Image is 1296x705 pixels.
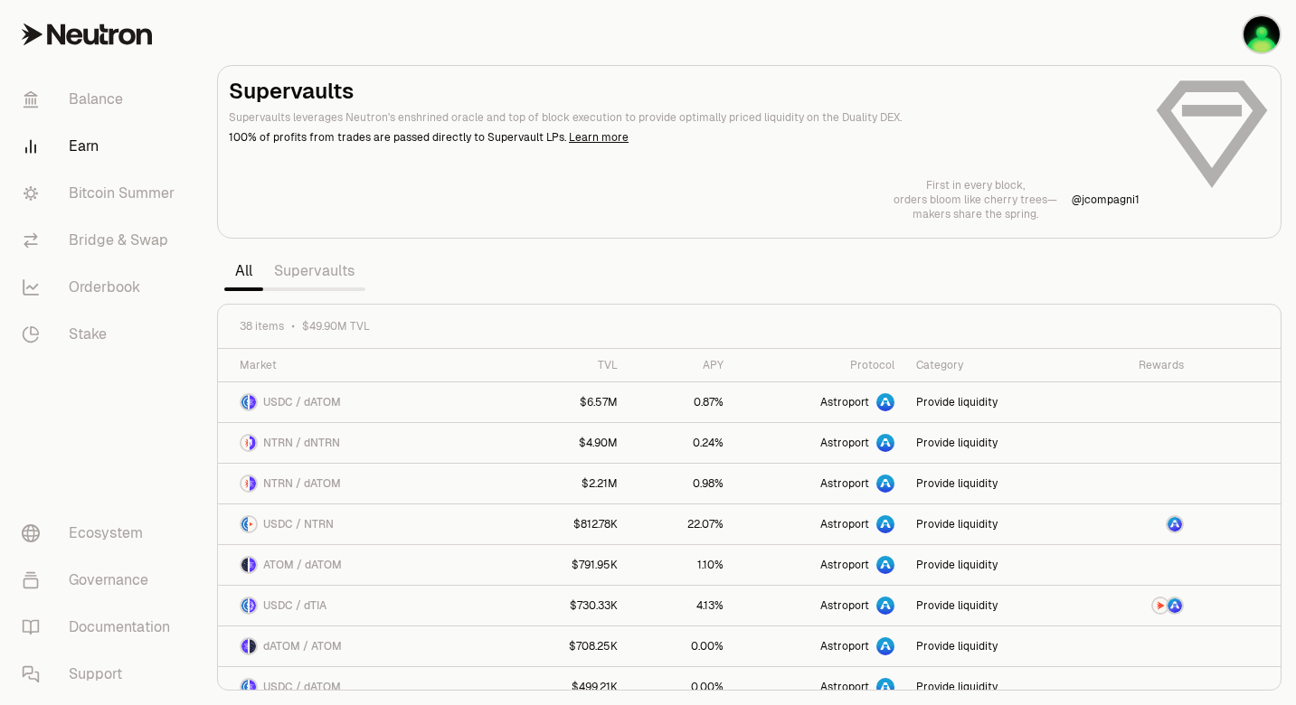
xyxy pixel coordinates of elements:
[518,358,618,372] div: TVL
[639,358,724,372] div: APY
[734,504,905,544] a: Astroport
[218,626,507,666] a: dATOM LogoATOM LogodATOM / ATOM
[7,76,195,123] a: Balance
[894,207,1057,221] p: makers share the spring.
[1168,517,1182,531] img: ASTRO Logo
[894,178,1057,221] a: First in every block,orders bloom like cherry trees—makers share the spring.
[1081,504,1195,544] a: ASTRO Logo
[905,382,1081,422] a: Provide liquidity
[7,557,195,604] a: Governance
[218,586,507,625] a: USDC LogodTIA LogoUSDC / dTIA
[240,319,284,334] span: 38 items
[263,517,334,531] span: USDC / NTRN
[905,586,1081,625] a: Provide liquidity
[229,109,1140,126] p: Supervaults leverages Neutron's enshrined oracle and top of block execution to provide optimally ...
[7,264,195,311] a: Orderbook
[507,504,629,544] a: $812.78K
[734,545,905,585] a: Astroport
[894,193,1057,207] p: orders bloom like cherry trees—
[629,626,734,666] a: 0.00%
[894,178,1057,193] p: First in every block,
[241,680,248,694] img: USDC Logo
[250,395,256,409] img: dATOM Logo
[218,545,507,585] a: ATOM LogodATOM LogoATOM / dATOM
[7,604,195,651] a: Documentation
[629,504,734,544] a: 22.07%
[629,464,734,503] a: 0.98%
[1081,586,1195,625] a: NTRN LogoASTRO Logo
[263,476,341,491] span: NTRN / dATOM
[569,130,629,145] a: Learn more
[263,598,326,613] span: USDC / dTIA
[629,586,734,625] a: 4.13%
[905,545,1081,585] a: Provide liquidity
[263,558,342,572] span: ATOM / dATOM
[1092,358,1184,372] div: Rewards
[629,545,734,585] a: 1.10%
[507,423,629,463] a: $4.90M
[820,598,869,613] span: Astroport
[250,476,256,491] img: dATOM Logo
[229,77,1140,106] h2: Supervaults
[1244,16,1280,52] img: ledger
[240,358,497,372] div: Market
[218,504,507,544] a: USDC LogoNTRN LogoUSDC / NTRN
[241,476,248,491] img: NTRN Logo
[507,545,629,585] a: $791.95K
[629,382,734,422] a: 0.87%
[7,170,195,217] a: Bitcoin Summer
[820,639,869,653] span: Astroport
[241,598,248,613] img: USDC Logo
[905,504,1081,544] a: Provide liquidity
[224,253,263,289] a: All
[241,639,248,653] img: dATOM Logo
[905,464,1081,503] a: Provide liquidity
[302,319,370,334] span: $49.90M TVL
[1072,193,1140,207] p: @ jcompagni1
[250,436,256,450] img: dNTRN Logo
[250,558,256,572] img: dATOM Logo
[507,464,629,503] a: $2.21M
[263,253,365,289] a: Supervaults
[7,510,195,557] a: Ecosystem
[905,423,1081,463] a: Provide liquidity
[250,517,256,531] img: NTRN Logo
[820,395,869,409] span: Astroport
[507,626,629,666] a: $708.25K
[734,382,905,422] a: Astroport
[820,680,869,694] span: Astroport
[734,586,905,625] a: Astroport
[820,558,869,572] span: Astroport
[250,680,256,694] img: dATOM Logo
[7,651,195,698] a: Support
[7,123,195,170] a: Earn
[820,436,869,450] span: Astroport
[507,586,629,625] a: $730.33K
[1153,598,1168,613] img: NTRN Logo
[263,639,342,653] span: dATOM / ATOM
[7,311,195,358] a: Stake
[734,626,905,666] a: Astroport
[229,129,1140,146] p: 100% of profits from trades are passed directly to Supervault LPs.
[905,626,1081,666] a: Provide liquidity
[916,358,1070,372] div: Category
[218,464,507,503] a: NTRN LogodATOM LogoNTRN / dATOM
[250,639,256,653] img: ATOM Logo
[820,517,869,531] span: Astroport
[263,680,341,694] span: USDC / dATOM
[629,423,734,463] a: 0.24%
[241,436,248,450] img: NTRN Logo
[7,217,195,264] a: Bridge & Swap
[218,382,507,422] a: USDC LogodATOM LogoUSDC / dATOM
[218,423,507,463] a: NTRN LogodNTRN LogoNTRN / dNTRN
[263,436,340,450] span: NTRN / dNTRN
[1072,193,1140,207] a: @jcompagni1
[745,358,894,372] div: Protocol
[241,517,248,531] img: USDC Logo
[241,558,248,572] img: ATOM Logo
[734,423,905,463] a: Astroport
[263,395,341,409] span: USDC / dATOM
[250,598,256,613] img: dTIA Logo
[507,382,629,422] a: $6.57M
[734,464,905,503] a: Astroport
